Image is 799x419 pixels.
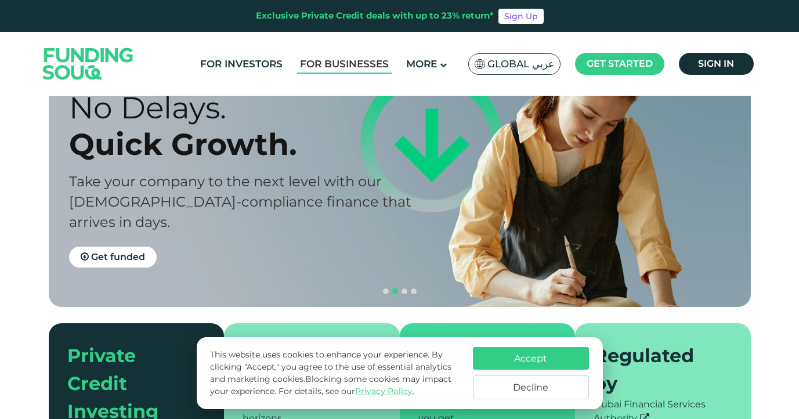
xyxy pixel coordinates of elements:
a: Get funded [69,247,157,268]
span: Sign in [698,58,734,69]
button: navigation [400,287,409,296]
button: navigation [391,287,400,296]
p: This website uses cookies to enhance your experience. By clicking "Accept," you agree to the use ... [210,349,461,398]
button: Accept [473,347,589,370]
span: For details, see our . [279,386,414,396]
span: Get funded [91,251,145,262]
span: Get started [587,58,653,69]
span: More [406,58,437,70]
img: SA Flag [475,59,485,69]
a: Sign Up [498,9,544,24]
div: Regulated by [594,342,718,398]
button: Decline [473,375,589,399]
a: Sign in [679,53,754,75]
a: Privacy Policy [355,386,413,396]
span: Blocking some cookies may impact your experience. [210,374,451,396]
div: No Delays. [69,89,420,126]
div: [DEMOGRAPHIC_DATA]-compliance finance that arrives in days. [69,192,420,232]
div: Quick Growth. [69,126,420,162]
a: For Businesses [297,55,392,74]
button: navigation [381,287,391,296]
div: Take your company to the next level with our [69,171,420,192]
button: navigation [409,287,418,296]
a: For Investors [197,55,285,74]
span: Global عربي [487,57,554,71]
div: Exclusive Private Credit deals with up to 23% return* [256,9,494,23]
img: Logo [31,34,145,93]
